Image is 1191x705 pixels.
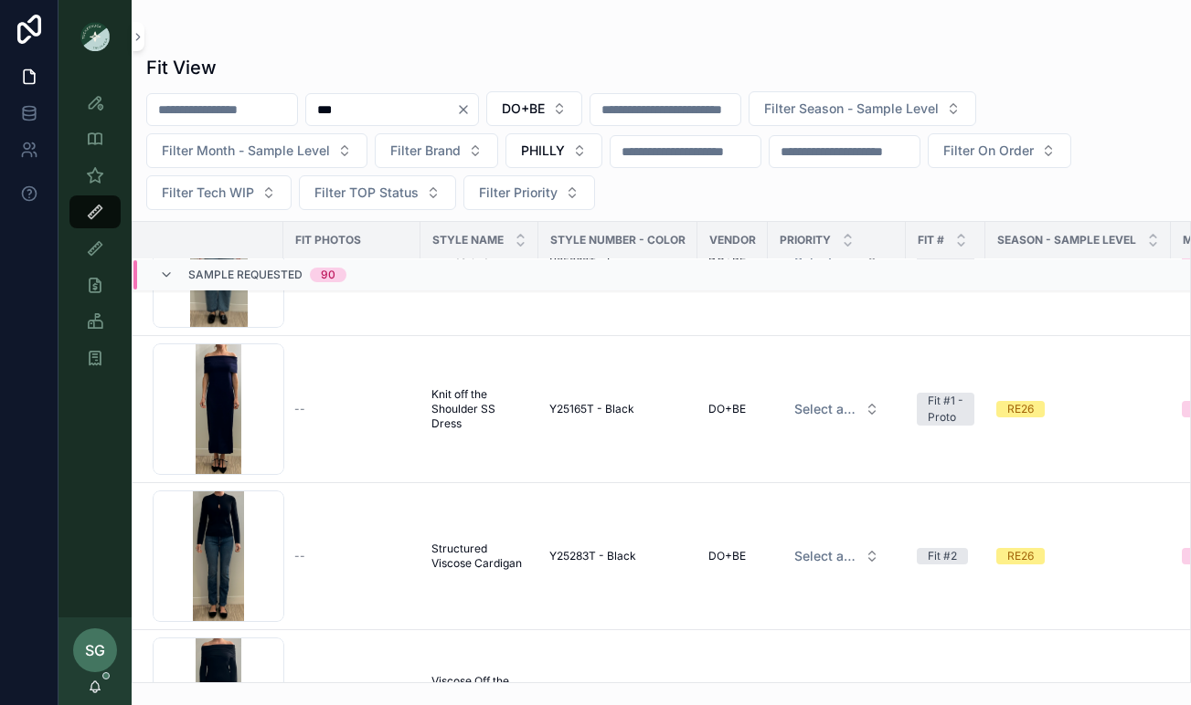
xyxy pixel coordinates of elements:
[996,401,1160,417] a: RE26
[708,402,746,416] span: DO+BE
[928,548,957,564] div: Fit #2
[58,73,132,398] div: scrollable content
[432,233,504,247] span: STYLE NAME
[928,133,1071,168] button: Select Button
[549,402,634,416] span: Y25165T - Black
[1007,401,1034,417] div: RE26
[146,55,217,80] h1: Fit View
[918,233,944,247] span: Fit #
[294,402,305,416] span: --
[299,175,456,210] button: Select Button
[162,142,330,160] span: Filter Month - Sample Level
[917,393,974,426] a: Fit #1 - Proto
[794,400,857,418] span: Select a HP FIT LEVEL
[162,184,254,202] span: Filter Tech WIP
[390,142,461,160] span: Filter Brand
[375,133,498,168] button: Select Button
[917,548,974,564] a: Fit #2
[486,91,582,126] button: Select Button
[780,233,831,247] span: PRIORITY
[314,184,419,202] span: Filter TOP Status
[85,639,105,661] span: SG
[294,549,409,563] a: --
[321,268,335,282] div: 90
[295,233,361,247] span: Fit Photos
[794,547,857,565] span: Select a HP FIT LEVEL
[505,133,602,168] button: Select Button
[928,393,963,426] div: Fit #1 - Proto
[1007,548,1034,564] div: RE26
[708,549,746,563] span: DO+BE
[708,549,757,563] a: DO+BE
[749,91,976,126] button: Select Button
[479,184,558,202] span: Filter Priority
[708,402,757,416] a: DO+BE
[550,233,686,247] span: Style Number - Color
[463,175,595,210] button: Select Button
[431,387,527,431] a: Knit off the Shoulder SS Dress
[709,233,756,247] span: Vendor
[779,539,895,573] a: Select Button
[997,233,1136,247] span: Season - Sample Level
[780,540,894,573] button: Select Button
[549,549,636,563] span: Y25283T - Black
[996,548,1160,564] a: RE26
[780,393,894,426] button: Select Button
[146,175,292,210] button: Select Button
[943,142,1034,160] span: Filter On Order
[549,402,686,416] a: Y25165T - Black
[294,549,305,563] span: --
[521,142,565,160] span: PHILLY
[549,549,686,563] a: Y25283T - Black
[188,268,303,282] span: Sample Requested
[764,100,939,118] span: Filter Season - Sample Level
[456,102,478,117] button: Clear
[502,100,545,118] span: DO+BE
[294,402,409,416] a: --
[779,392,895,426] a: Select Button
[431,542,527,571] a: Structured Viscose Cardigan
[146,133,367,168] button: Select Button
[80,22,110,51] img: App logo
